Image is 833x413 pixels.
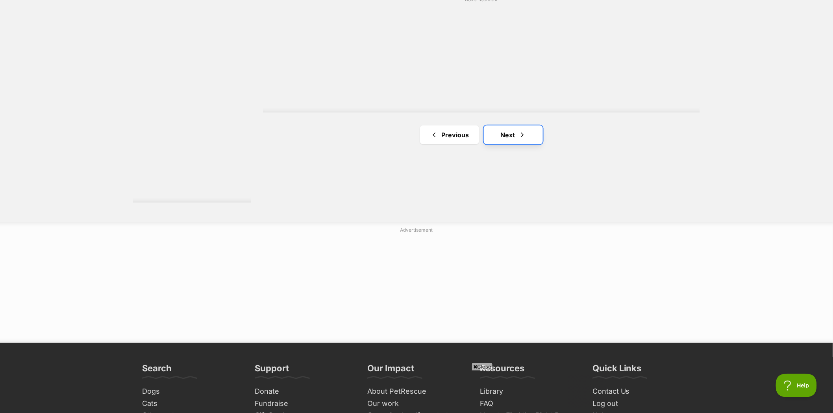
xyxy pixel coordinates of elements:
h3: Our Impact [367,363,414,378]
a: Cats [139,398,244,410]
h3: Support [255,363,289,378]
a: Log out [589,398,694,410]
iframe: Advertisement [226,374,607,409]
a: Dogs [139,385,244,398]
span: Close [472,363,493,371]
iframe: Advertisement [226,237,607,335]
h3: Resources [480,363,524,378]
iframe: Advertisement [291,6,672,105]
h3: Quick Links [592,363,642,378]
h3: Search [142,363,172,378]
a: Previous page [420,125,479,144]
a: Next page [484,125,543,144]
nav: Pagination [263,125,700,144]
a: Contact Us [589,385,694,398]
iframe: Help Scout Beacon - Open [776,374,817,397]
